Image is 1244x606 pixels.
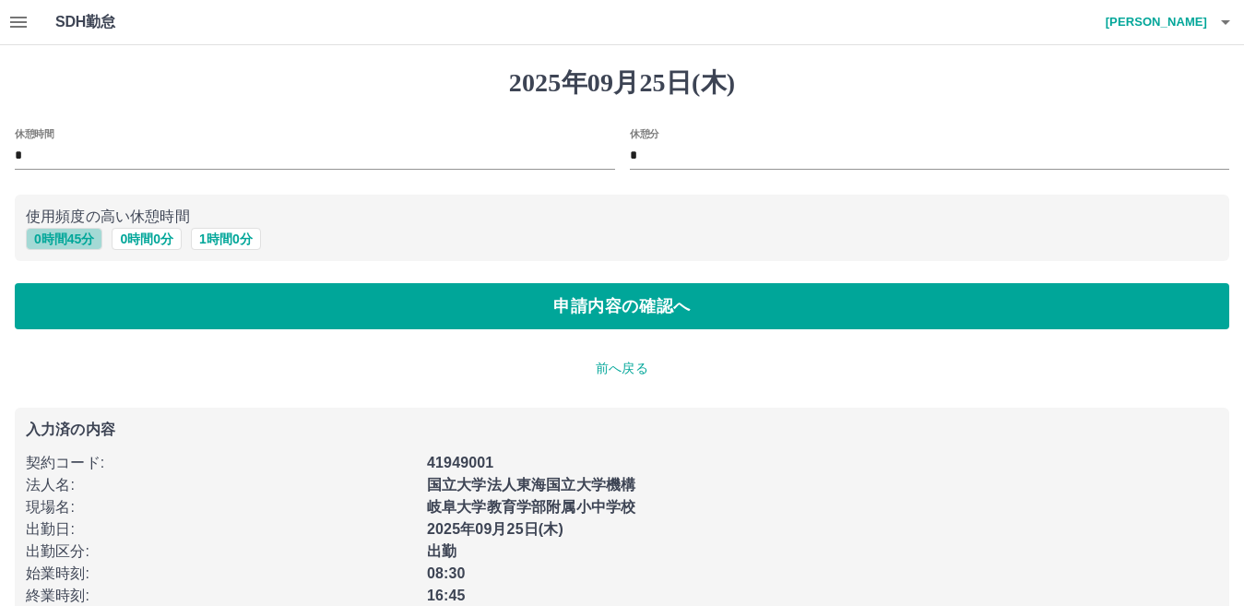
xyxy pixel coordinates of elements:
label: 休憩時間 [15,126,53,140]
p: 始業時刻 : [26,563,416,585]
button: 申請内容の確認へ [15,283,1229,329]
button: 1時間0分 [191,228,261,250]
p: 前へ戻る [15,359,1229,378]
b: 岐阜大学教育学部附属小中学校 [427,499,635,515]
b: 出勤 [427,543,456,559]
p: 出勤日 : [26,518,416,541]
p: 現場名 : [26,496,416,518]
p: 出勤区分 : [26,541,416,563]
b: 国立大学法人東海国立大学機構 [427,477,635,493]
h1: 2025年09月25日(木) [15,67,1229,99]
p: 契約コード : [26,452,416,474]
b: 08:30 [427,565,466,581]
button: 0時間0分 [112,228,182,250]
label: 休憩分 [630,126,659,140]
b: 41949001 [427,455,493,470]
p: 使用頻度の高い休憩時間 [26,206,1218,228]
b: 2025年09月25日(木) [427,521,563,537]
button: 0時間45分 [26,228,102,250]
p: 入力済の内容 [26,422,1218,437]
p: 法人名 : [26,474,416,496]
b: 16:45 [427,588,466,603]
